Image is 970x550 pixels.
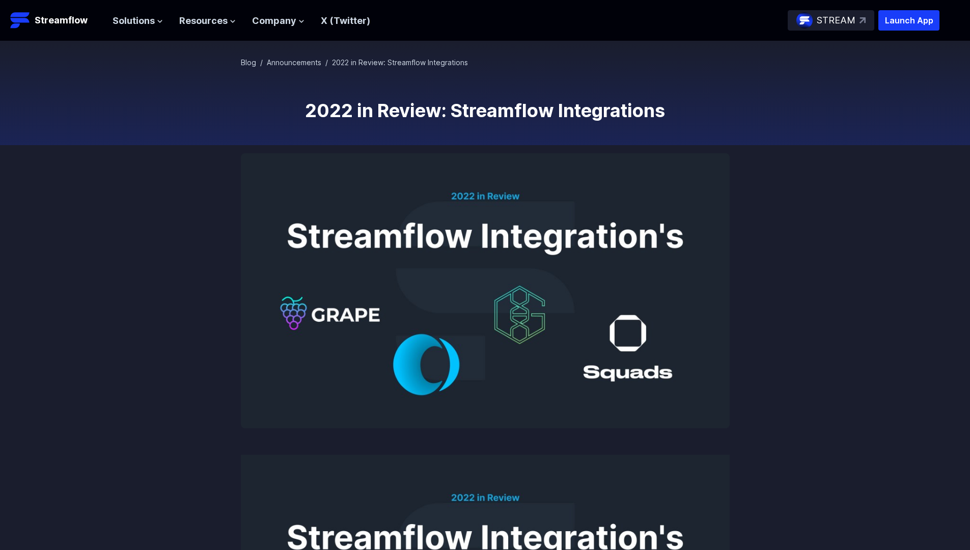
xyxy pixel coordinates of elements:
a: X (Twitter) [321,15,370,26]
button: Solutions [113,14,163,29]
p: Streamflow [35,13,88,28]
span: 2022 in Review: Streamflow Integrations [332,58,468,67]
span: Solutions [113,14,155,29]
img: top-right-arrow.svg [860,17,866,23]
span: / [260,58,263,67]
span: Company [252,14,296,29]
a: Streamflow [10,10,102,31]
span: / [325,58,328,67]
button: Resources [179,14,236,29]
span: Resources [179,14,228,29]
img: 2022 in Review: Streamflow Integrations [241,153,730,428]
a: Announcements [267,58,321,67]
p: STREAM [817,13,855,28]
button: Launch App [878,10,939,31]
h1: 2022 in Review: Streamflow Integrations [241,100,730,121]
a: Blog [241,58,256,67]
button: Company [252,14,304,29]
a: STREAM [788,10,874,31]
img: streamflow-logo-circle.png [796,12,813,29]
img: Streamflow Logo [10,10,31,31]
